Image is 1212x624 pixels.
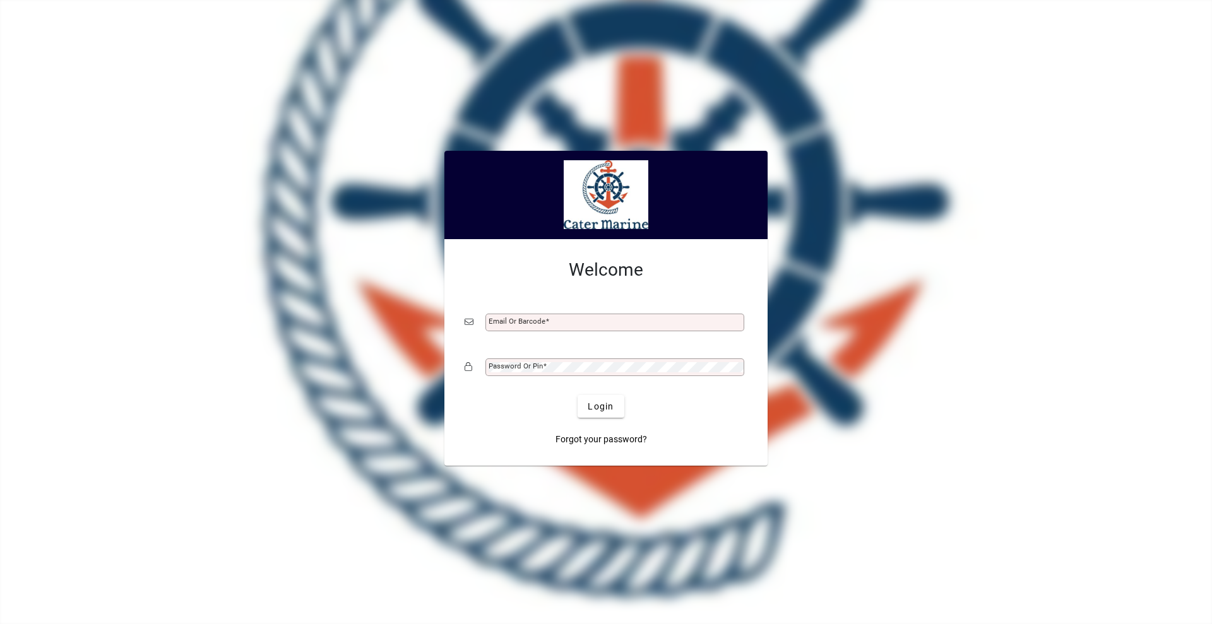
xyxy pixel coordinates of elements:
[489,317,545,326] mat-label: Email or Barcode
[465,259,747,281] h2: Welcome
[489,362,543,370] mat-label: Password or Pin
[588,400,614,413] span: Login
[555,433,647,446] span: Forgot your password?
[550,428,652,450] a: Forgot your password?
[578,395,624,418] button: Login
